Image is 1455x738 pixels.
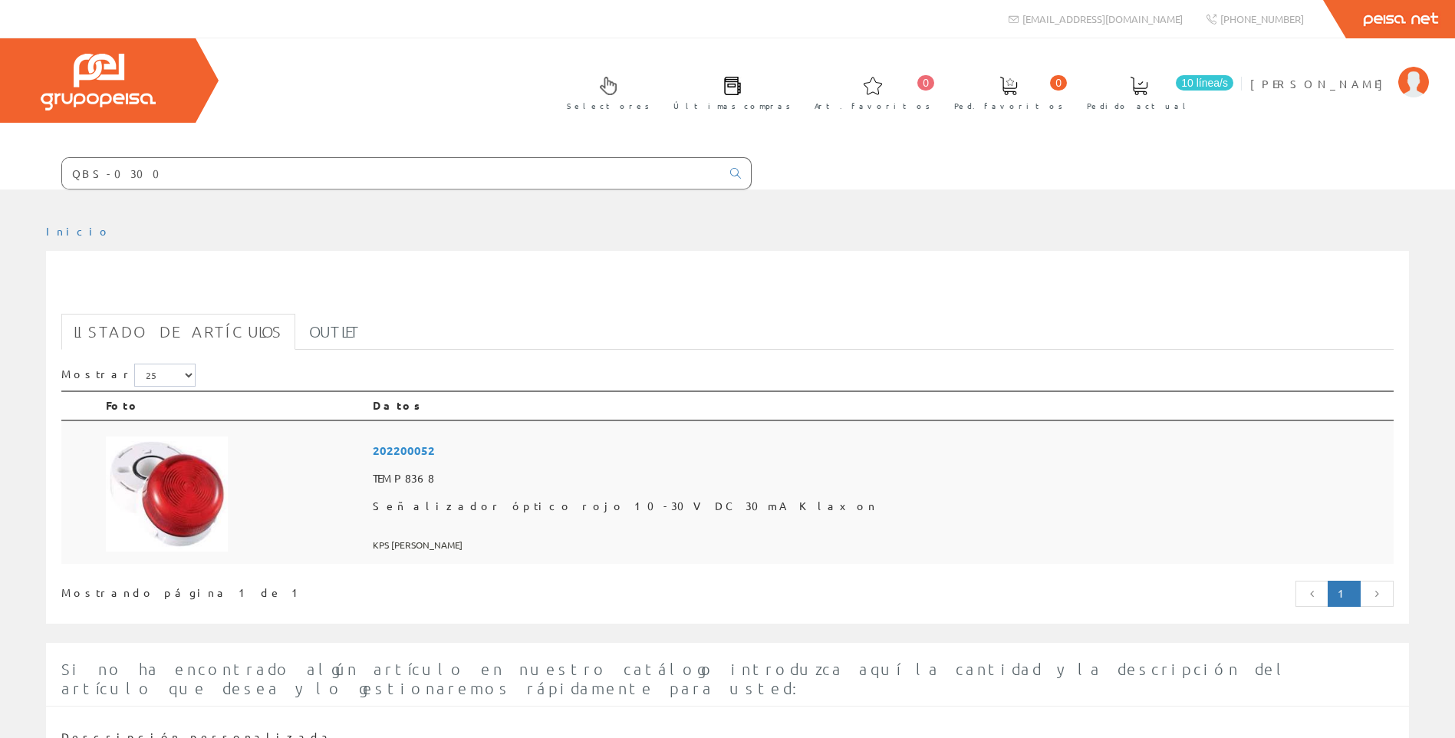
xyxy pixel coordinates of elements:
[373,465,1388,493] span: TEMP8368
[373,532,1388,558] span: KPS [PERSON_NAME]
[61,579,603,601] div: Mostrando página 1 de 1
[62,158,721,189] input: Buscar ...
[61,275,1394,306] h1: QBS-0300
[1328,581,1361,607] a: Página actual
[61,314,295,350] a: Listado de artículos
[61,660,1289,697] span: Si no ha encontrado algún artículo en nuestro catálogo introduzca aquí la cantidad y la descripci...
[134,364,196,387] select: Mostrar
[100,391,367,420] th: Foto
[367,391,1394,420] th: Datos
[1087,98,1191,114] span: Pedido actual
[1360,581,1394,607] a: Página siguiente
[1176,75,1233,91] span: 10 línea/s
[1022,12,1183,25] span: [EMAIL_ADDRESS][DOMAIN_NAME]
[815,98,930,114] span: Art. favoritos
[917,75,934,91] span: 0
[1050,75,1067,91] span: 0
[1071,64,1237,120] a: 10 línea/s Pedido actual
[567,98,650,114] span: Selectores
[106,437,228,552] img: Foto artículo Señalizador óptico rojo 10-30V DC 30mA Klaxon (159.375x150)
[1220,12,1304,25] span: [PHONE_NUMBER]
[1250,76,1391,91] span: [PERSON_NAME]
[954,98,1063,114] span: Ped. favoritos
[551,64,657,120] a: Selectores
[658,64,798,120] a: Últimas compras
[1250,64,1429,78] a: [PERSON_NAME]
[41,54,156,110] img: Grupo Peisa
[297,314,373,350] a: Outlet
[46,224,111,238] a: Inicio
[673,98,791,114] span: Últimas compras
[61,364,196,387] label: Mostrar
[1295,581,1329,607] a: Página anterior
[373,437,1388,465] span: 202200052
[373,493,1388,520] span: Señalizador óptico rojo 10-30V DC 30mA Klaxon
